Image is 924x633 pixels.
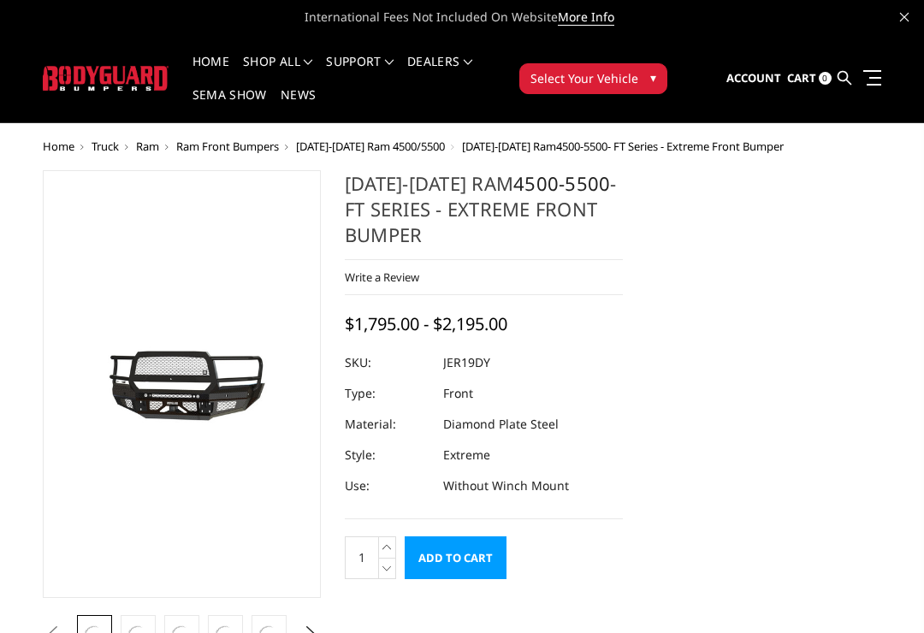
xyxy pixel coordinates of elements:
[443,470,569,501] dd: Without Winch Mount
[345,470,430,501] dt: Use:
[43,66,169,91] img: BODYGUARD BUMPERS
[345,312,507,335] span: $1,795.00 - $2,195.00
[345,269,419,285] a: Write a Review
[787,56,832,102] a: Cart 0
[176,139,279,154] a: Ram Front Bumpers
[296,139,445,154] a: [DATE]-[DATE] Ram 4500/5500
[787,70,816,86] span: Cart
[43,170,321,598] a: 2019-2025 Ram 4500-5500 - FT Series - Extreme Front Bumper
[192,89,267,122] a: SEMA Show
[443,378,473,409] dd: Front
[345,440,430,470] dt: Style:
[443,440,490,470] dd: Extreme
[530,69,638,87] span: Select Your Vehicle
[345,378,430,409] dt: Type:
[513,170,610,196] a: 4500-5500
[43,139,74,154] a: Home
[326,56,394,89] a: Support
[192,56,229,89] a: Home
[726,70,781,86] span: Account
[407,56,472,89] a: Dealers
[443,347,490,378] dd: JER19DY
[556,139,607,154] a: 4500-5500
[443,409,559,440] dd: Diamond Plate Steel
[48,321,316,448] img: 2019-2025 Ram 4500-5500 - FT Series - Extreme Front Bumper
[136,139,159,154] a: Ram
[558,9,614,26] a: More Info
[405,536,506,579] input: Add to Cart
[281,89,316,122] a: News
[92,139,119,154] a: Truck
[345,409,430,440] dt: Material:
[345,347,430,378] dt: SKU:
[819,72,832,85] span: 0
[243,56,312,89] a: shop all
[650,68,656,86] span: ▾
[345,170,623,260] h1: [DATE]-[DATE] Ram - FT Series - Extreme Front Bumper
[726,56,781,102] a: Account
[462,139,784,154] span: [DATE]-[DATE] Ram - FT Series - Extreme Front Bumper
[519,63,667,94] button: Select Your Vehicle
